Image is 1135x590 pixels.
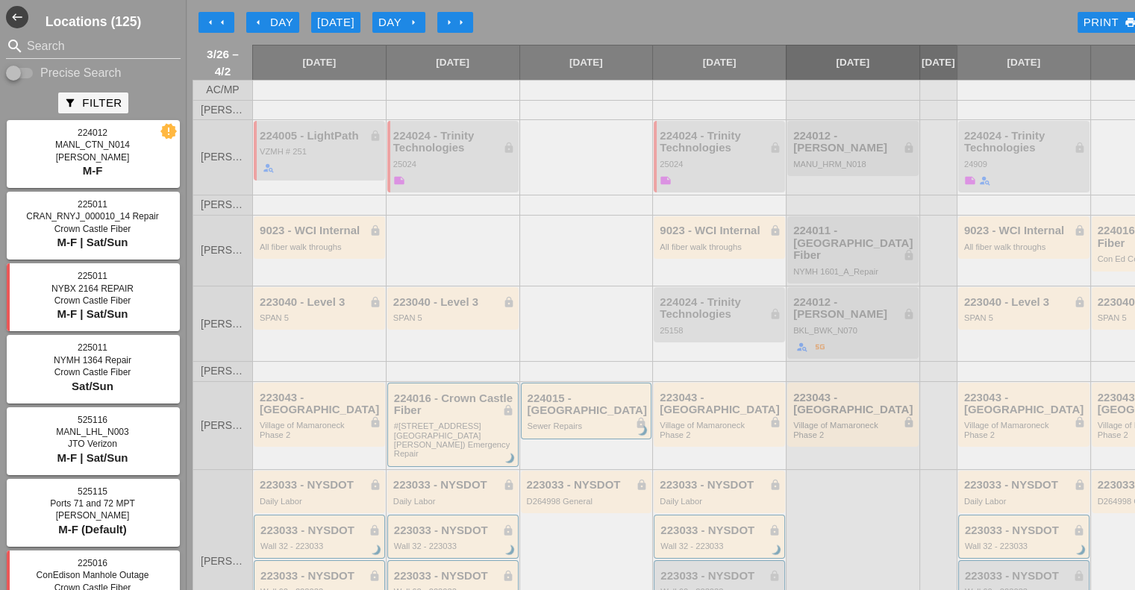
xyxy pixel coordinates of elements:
span: [PERSON_NAME] [201,365,245,377]
div: 224012 - [PERSON_NAME] [793,130,915,154]
span: 225011 [78,199,107,210]
div: 223040 - Level 3 [260,296,381,309]
div: D264998 General [527,497,648,506]
div: Daily Labor [260,497,381,506]
span: MANL_LHL_N003 [56,427,128,437]
div: 223033 - NYSDOT [965,570,1085,583]
i: lock [503,296,515,308]
a: [DATE] [387,45,519,80]
div: 223033 - NYSDOT [394,524,514,537]
div: Day [252,14,293,31]
span: [PERSON_NAME] [201,245,245,256]
i: lock [369,479,381,491]
a: [DATE] [520,45,653,80]
i: brightness_3 [502,542,519,559]
span: [PERSON_NAME] [201,104,245,116]
span: [PERSON_NAME] [201,318,245,330]
button: Shrink Sidebar [6,6,28,28]
i: lock [769,142,781,154]
i: lock [369,416,381,428]
span: ConEdison Manhole Outage [37,570,149,580]
i: lock [769,479,781,491]
div: MANU_HRM_N018 [793,160,915,169]
div: Village of Mamaroneck Phase 2 [964,421,1086,439]
i: person_search [263,162,275,174]
i: lock [1074,479,1086,491]
span: 224012 [78,128,107,138]
div: 9023 - WCI Internal [964,225,1086,237]
span: Crown Castle Fiber [54,295,131,306]
button: Move Back 1 Week [198,12,234,33]
span: [PERSON_NAME] [201,199,245,210]
i: arrow_right [443,16,455,28]
div: 224024 - Trinity Technologies [964,130,1086,154]
i: lock [503,142,515,154]
i: lock [769,308,781,320]
div: 223033 - NYSDOT [660,479,781,492]
i: 5g [814,341,826,353]
div: 223040 - Level 3 [964,296,1086,309]
div: 223033 - NYSDOT [965,524,1085,537]
div: 223033 - NYSDOT [260,570,381,583]
i: lock [369,570,381,582]
i: lock [769,524,781,536]
div: 223043 - [GEOGRAPHIC_DATA] [660,392,781,416]
a: [DATE] [653,45,786,80]
span: [PERSON_NAME] [201,556,245,567]
div: 224011 - [GEOGRAPHIC_DATA] Fiber [793,225,915,262]
div: 224015 - [GEOGRAPHIC_DATA] [528,392,648,417]
label: Precise Search [40,66,122,81]
span: JTO Verizon [68,439,117,449]
i: lock [903,249,915,261]
div: BKL_BWK_N070 [793,326,915,335]
div: Day [378,14,419,31]
i: brightness_3 [369,542,385,559]
div: 223033 - NYSDOT [527,479,648,492]
div: Village of Mamaroneck Phase 2 [260,421,381,439]
a: [DATE] [787,45,919,80]
i: lock [769,225,781,236]
div: SPAN 5 [393,313,515,322]
i: lock [502,570,514,582]
div: 223033 - NYSDOT [260,524,381,537]
span: [PERSON_NAME] [56,510,130,521]
div: 223043 - [GEOGRAPHIC_DATA] [793,392,915,416]
div: Village of Mamaroneck Phase 2 [793,421,915,439]
div: Wall 32 - 223033 [660,542,781,550]
i: lock [369,524,381,536]
div: 223033 - NYSDOT [964,479,1086,492]
span: [PERSON_NAME] [201,420,245,431]
div: SPAN 5 [964,313,1086,322]
div: 224016 - Crown Castle Fiber [394,392,514,417]
i: lock [369,225,381,236]
i: person_search [979,175,991,186]
span: 225011 [78,271,107,281]
i: lock [503,479,515,491]
span: 3/26 – 4/2 [201,45,245,80]
i: lock [1073,570,1085,582]
span: 225011 [78,342,107,353]
span: Ports 71 and 72 MPT [50,498,134,509]
div: 223033 - NYSDOT [393,479,515,492]
span: NYMH 1364 Repair [54,355,131,365]
span: CRAN_RNYJ_000010_14 Repair [26,211,158,222]
span: M-F [83,164,103,177]
div: Daily Labor [393,497,515,506]
i: lock [636,479,648,491]
i: lock [1073,524,1085,536]
div: 224005 - LightPath [260,130,381,142]
i: note [660,175,672,186]
span: [PERSON_NAME] [56,152,130,163]
div: Daily Labor [964,497,1086,506]
button: Day [372,12,425,33]
div: 24909 [964,160,1086,169]
div: 224024 - Trinity Technologies [660,130,781,154]
i: arrow_right [407,16,419,28]
div: All fiber walk throughs [660,242,781,251]
i: lock [369,130,381,142]
span: [PERSON_NAME] [201,151,245,163]
div: NYMH 1601_A_Repair [793,267,915,276]
i: arrow_left [204,16,216,28]
div: All fiber walk throughs [964,242,1086,251]
a: [DATE] [253,45,386,80]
